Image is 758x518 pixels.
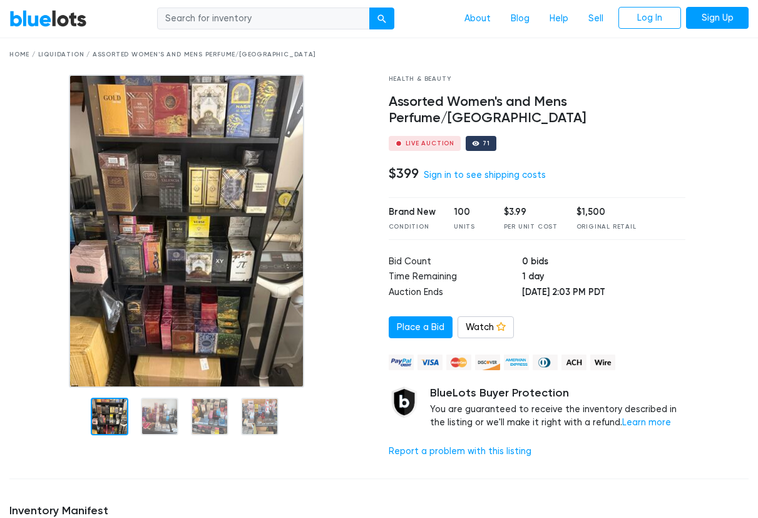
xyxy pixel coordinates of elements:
a: Blog [501,7,540,31]
div: Per Unit Cost [504,222,558,232]
td: Bid Count [389,255,523,271]
td: 1 day [522,270,685,286]
img: american_express-ae2a9f97a040b4b41f6397f7637041a5861d5f99d0716c09922aba4e24c8547d.png [504,355,529,370]
a: Sign in to see shipping costs [424,170,546,180]
img: paypal_credit-80455e56f6e1299e8d57f40c0dcee7b8cd4ae79b9eccbfc37e2480457ba36de9.png [389,355,414,370]
h4: $399 [389,165,419,182]
a: Log In [618,7,681,29]
div: $3.99 [504,205,558,219]
div: Live Auction [406,140,455,147]
td: [DATE] 2:03 PM PDT [522,286,685,301]
img: mastercard-42073d1d8d11d6635de4c079ffdb20a4f30a903dc55d1612383a1b395dd17f39.png [446,355,471,370]
div: $1,500 [576,205,637,219]
div: Condition [389,222,436,232]
div: 100 [454,205,485,219]
div: Home / Liquidation / Assorted Women's and Mens Perfume/[GEOGRAPHIC_DATA] [9,50,749,60]
td: Time Remaining [389,270,523,286]
a: Place a Bid [389,316,453,339]
a: About [454,7,501,31]
div: Units [454,222,485,232]
div: Health & Beauty [389,75,686,84]
a: Sign Up [686,7,749,29]
img: discover-82be18ecfda2d062aad2762c1ca80e2d36a4073d45c9e0ffae68cd515fbd3d32.png [475,355,500,370]
img: buyer_protection_shield-3b65640a83011c7d3ede35a8e5a80bfdfaa6a97447f0071c1475b91a4b0b3d01.png [389,386,420,418]
h4: Assorted Women's and Mens Perfume/[GEOGRAPHIC_DATA] [389,94,686,127]
img: wire-908396882fe19aaaffefbd8e17b12f2f29708bd78693273c0e28e3a24408487f.png [590,355,615,370]
td: Auction Ends [389,286,523,301]
div: 71 [483,140,490,147]
div: You are guaranteed to receive the inventory described in the listing or we'll make it right with ... [430,386,686,430]
a: Sell [578,7,613,31]
a: BlueLots [9,9,87,28]
a: Learn more [622,417,671,428]
h5: Inventory Manifest [9,504,749,518]
div: Brand New [389,205,436,219]
a: Watch [458,316,514,339]
h5: BlueLots Buyer Protection [430,386,686,400]
a: Report a problem with this listing [389,446,531,457]
img: ach-b7992fed28a4f97f893c574229be66187b9afb3f1a8d16a4691d3d3140a8ab00.png [561,355,586,370]
td: 0 bids [522,255,685,271]
img: 64e6c136-5566-45ee-b66b-d6d495223013-1759092832.jpg [69,75,304,388]
img: diners_club-c48f30131b33b1bb0e5d0e2dbd43a8bea4cb12cb2961413e2f4250e06c020426.png [533,355,558,370]
a: Help [540,7,578,31]
div: Original Retail [576,222,637,232]
input: Search for inventory [157,8,370,30]
img: visa-79caf175f036a155110d1892330093d4c38f53c55c9ec9e2c3a54a56571784bb.png [417,355,443,370]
